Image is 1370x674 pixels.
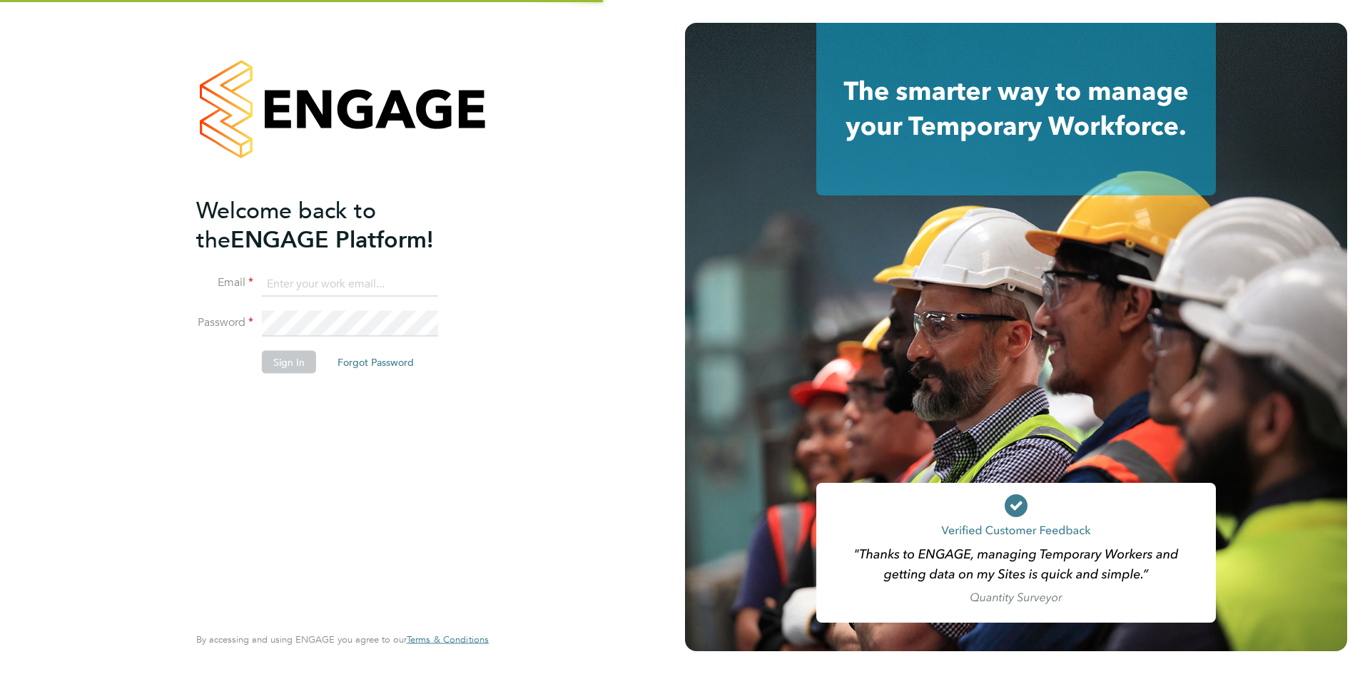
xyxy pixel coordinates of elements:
h2: ENGAGE Platform! [196,195,475,254]
label: Email [196,275,253,290]
button: Forgot Password [326,351,425,374]
button: Sign In [262,351,316,374]
span: By accessing and using ENGAGE you agree to our [196,633,489,645]
span: Welcome back to the [196,196,376,253]
input: Enter your work email... [262,271,438,297]
label: Password [196,315,253,330]
a: Terms & Conditions [407,634,489,645]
